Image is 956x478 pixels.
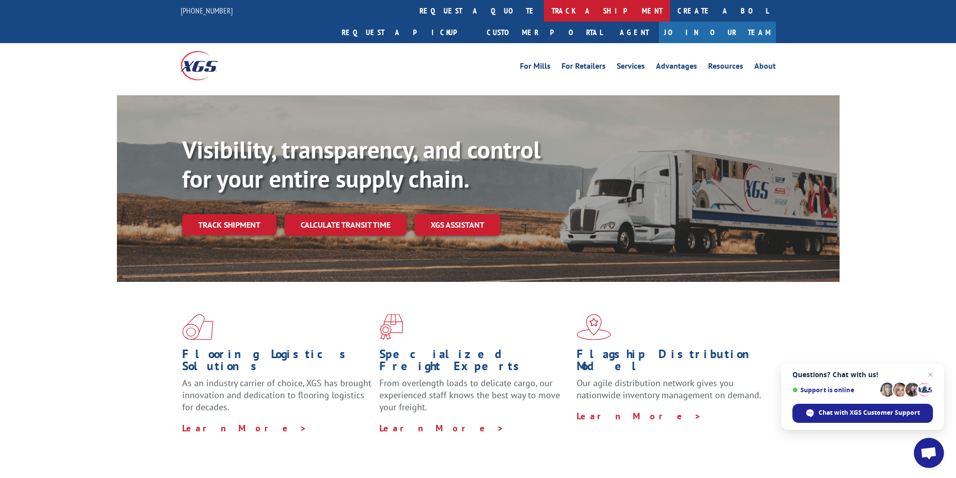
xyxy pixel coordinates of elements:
h1: Flooring Logistics Solutions [182,348,372,377]
a: Learn More > [182,422,307,434]
a: Learn More > [577,410,702,422]
span: Chat with XGS Customer Support [818,408,920,417]
span: As an industry carrier of choice, XGS has brought innovation and dedication to flooring logistics... [182,377,371,413]
img: xgs-icon-focused-on-flooring-red [379,314,403,340]
h1: Flagship Distribution Model [577,348,766,377]
a: XGS ASSISTANT [415,214,500,236]
div: Chat with XGS Customer Support [792,404,933,423]
span: Close chat [924,369,936,381]
a: Track shipment [182,214,277,235]
a: Resources [708,62,743,73]
a: About [754,62,776,73]
a: Services [617,62,645,73]
img: xgs-icon-flagship-distribution-model-red [577,314,611,340]
span: Questions? Chat with us! [792,371,933,379]
div: Open chat [914,438,944,468]
a: Customer Portal [479,22,610,43]
b: Visibility, transparency, and control for your entire supply chain. [182,134,540,194]
span: Support is online [792,386,877,394]
a: Advantages [656,62,697,73]
a: Agent [610,22,659,43]
a: For Mills [520,62,551,73]
span: Our agile distribution network gives you nationwide inventory management on demand. [577,377,761,401]
a: Learn More > [379,422,504,434]
p: From overlength loads to delicate cargo, our experienced staff knows the best way to move your fr... [379,377,569,422]
a: [PHONE_NUMBER] [181,6,233,16]
a: Calculate transit time [285,214,406,236]
a: For Retailers [562,62,606,73]
a: Request a pickup [334,22,479,43]
img: xgs-icon-total-supply-chain-intelligence-red [182,314,213,340]
h1: Specialized Freight Experts [379,348,569,377]
a: Join Our Team [659,22,776,43]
